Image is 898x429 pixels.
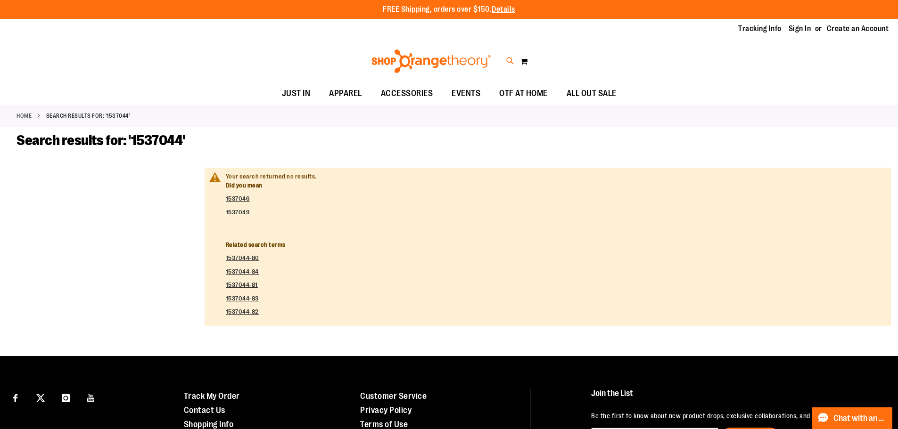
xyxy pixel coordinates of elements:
a: Customer Service [360,391,427,401]
a: 1537049 [226,209,250,216]
span: APPAREL [329,83,362,104]
strong: Search results for: '1537044' [46,112,130,120]
span: ALL OUT SALE [567,83,617,104]
div: Your search returned no results. [226,172,884,316]
p: FREE Shipping, orders over $150. [383,4,515,15]
a: Visit our Instagram page [58,389,74,405]
a: Terms of Use [360,420,408,429]
span: ACCESSORIES [381,83,433,104]
a: Home [16,112,32,120]
a: Visit our Facebook page [7,389,24,405]
a: 1537044-82 [226,308,259,315]
a: Visit our Youtube page [83,389,99,405]
a: Details [492,5,515,14]
dt: Related search terms [226,241,884,250]
a: 1537046 [226,195,250,202]
span: Search results for: '1537044' [16,132,185,148]
a: 1537044-81 [226,281,258,288]
span: JUST IN [282,83,311,104]
a: Contact Us [184,405,225,415]
h4: Join the List [591,389,876,406]
a: 1537044-80 [226,254,259,261]
a: Visit our X page [33,389,49,405]
a: Privacy Policy [360,405,412,415]
a: 1537044-83 [226,295,259,302]
span: Chat with an Expert [833,414,887,423]
span: EVENTS [452,83,480,104]
a: 1537044-84 [226,268,259,275]
a: Tracking Info [738,24,782,34]
a: Sign In [789,24,811,34]
img: Twitter [36,394,45,402]
button: Chat with an Expert [812,407,893,429]
a: Shopping Info [184,420,234,429]
a: Create an Account [827,24,889,34]
p: Be the first to know about new product drops, exclusive collaborations, and shopping events! [591,411,876,421]
dt: Did you mean [226,181,884,190]
a: Track My Order [184,391,240,401]
img: Shop Orangetheory [370,49,492,73]
span: OTF AT HOME [499,83,548,104]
